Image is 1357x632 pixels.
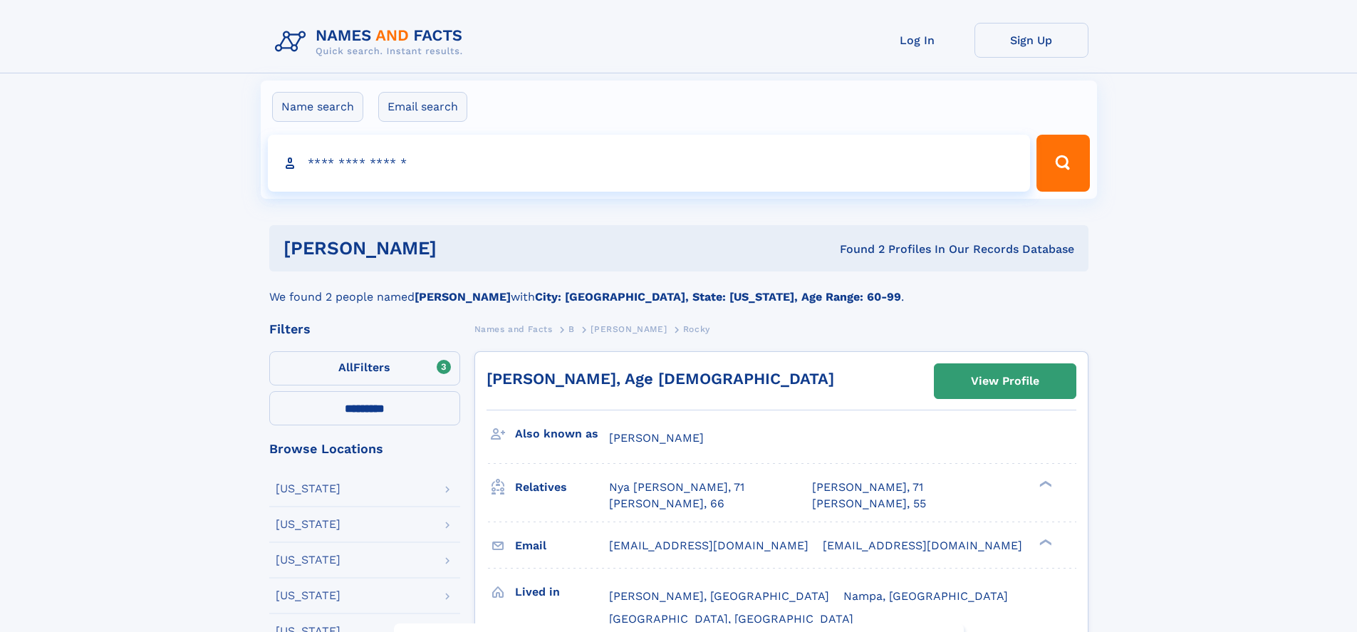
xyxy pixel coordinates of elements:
[1036,537,1053,546] div: ❯
[284,239,638,257] h1: [PERSON_NAME]
[276,519,340,530] div: [US_STATE]
[683,324,710,334] span: Rocky
[609,539,809,552] span: [EMAIL_ADDRESS][DOMAIN_NAME]
[843,589,1008,603] span: Nampa, [GEOGRAPHIC_DATA]
[276,554,340,566] div: [US_STATE]
[515,580,609,604] h3: Lived in
[1036,135,1089,192] button: Search Button
[487,370,834,388] a: [PERSON_NAME], Age [DEMOGRAPHIC_DATA]
[269,23,474,61] img: Logo Names and Facts
[272,92,363,122] label: Name search
[609,431,704,445] span: [PERSON_NAME]
[609,496,724,512] a: [PERSON_NAME], 66
[971,365,1039,398] div: View Profile
[609,612,853,626] span: [GEOGRAPHIC_DATA], [GEOGRAPHIC_DATA]
[515,534,609,558] h3: Email
[812,496,926,512] a: [PERSON_NAME], 55
[276,590,340,601] div: [US_STATE]
[823,539,1022,552] span: [EMAIL_ADDRESS][DOMAIN_NAME]
[812,480,923,495] a: [PERSON_NAME], 71
[591,324,667,334] span: [PERSON_NAME]
[638,242,1074,257] div: Found 2 Profiles In Our Records Database
[568,320,575,338] a: B
[338,361,353,374] span: All
[474,320,553,338] a: Names and Facts
[1036,480,1053,489] div: ❯
[591,320,667,338] a: [PERSON_NAME]
[269,271,1088,306] div: We found 2 people named with .
[609,589,829,603] span: [PERSON_NAME], [GEOGRAPHIC_DATA]
[378,92,467,122] label: Email search
[861,23,974,58] a: Log In
[276,483,340,494] div: [US_STATE]
[515,475,609,499] h3: Relatives
[974,23,1088,58] a: Sign Up
[535,290,901,304] b: City: [GEOGRAPHIC_DATA], State: [US_STATE], Age Range: 60-99
[268,135,1031,192] input: search input
[609,480,744,495] a: Nya [PERSON_NAME], 71
[269,351,460,385] label: Filters
[568,324,575,334] span: B
[269,442,460,455] div: Browse Locations
[935,364,1076,398] a: View Profile
[515,422,609,446] h3: Also known as
[415,290,511,304] b: [PERSON_NAME]
[269,323,460,336] div: Filters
